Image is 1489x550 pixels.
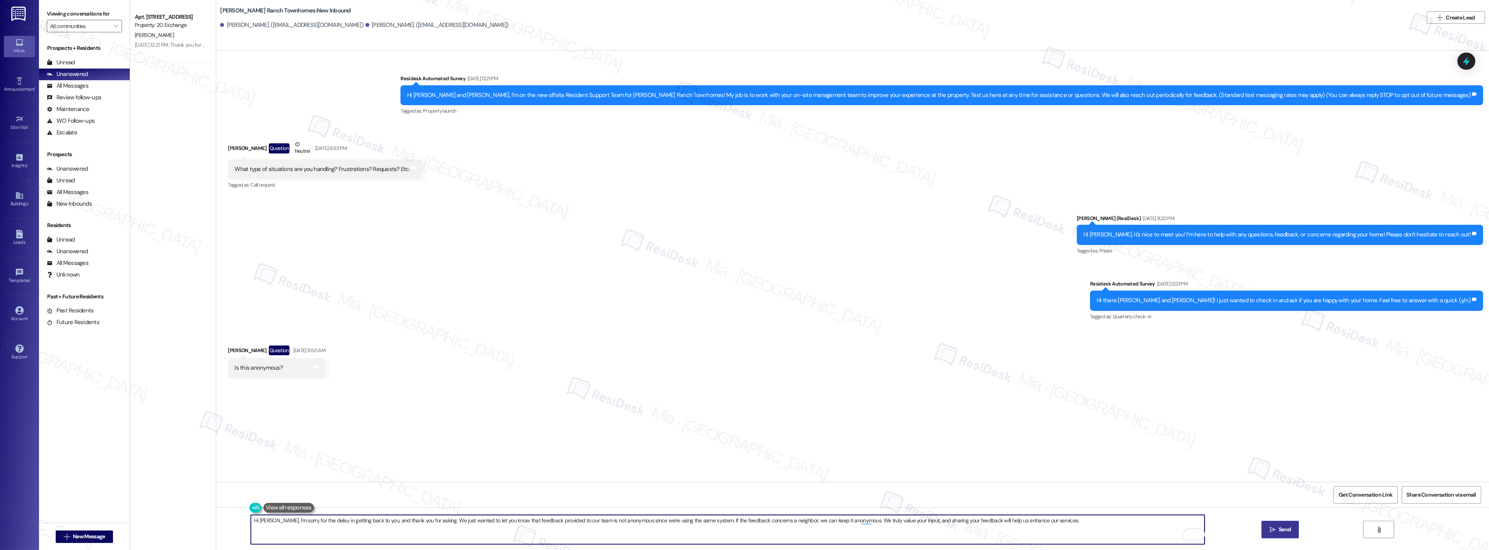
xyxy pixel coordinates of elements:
[47,271,80,279] div: Unknown
[251,182,275,188] span: Call request
[135,13,207,21] div: Apt. [STREET_ADDRESS]
[64,534,70,540] i: 
[228,140,422,159] div: [PERSON_NAME]
[1097,296,1471,305] div: Hi there [PERSON_NAME] and [PERSON_NAME]! I just wanted to check in and ask if you are happy with...
[4,342,35,363] a: Support
[56,531,113,543] button: New Message
[114,23,118,29] i: 
[407,91,1471,99] div: Hi [PERSON_NAME] and [PERSON_NAME], I'm on the new offsite Resident Support Team for [PERSON_NAME...
[30,277,31,282] span: •
[4,189,35,210] a: Buildings
[400,74,1483,85] div: Residesk Automated Survey
[313,144,347,152] div: [DATE] 6:33 PM
[1376,527,1382,533] i: 
[39,44,130,52] div: Prospects + Residents
[1402,486,1481,504] button: Share Conversation via email
[47,165,88,173] div: Unanswered
[39,150,130,159] div: Prospects
[28,123,29,129] span: •
[1113,313,1151,320] span: Quarterly check-in
[1261,521,1299,538] button: Send
[135,41,484,48] div: [DATE] 12:21 PM: Thank you for contacting our leasing department. A leasing partner will be in to...
[220,7,351,15] b: [PERSON_NAME] Ranch Townhomes: New Inbound
[1141,214,1174,222] div: [DATE] 8:20 PM
[293,140,311,157] div: Neutral
[135,32,174,39] span: [PERSON_NAME]
[1270,527,1276,533] i: 
[47,70,88,78] div: Unanswered
[1090,280,1483,291] div: Residesk Automated Survey
[47,117,95,125] div: WO Follow-ups
[47,318,99,326] div: Future Residents
[269,346,289,355] div: Question
[228,179,422,190] div: Tagged as:
[47,176,75,185] div: Unread
[228,346,325,358] div: [PERSON_NAME]
[291,346,325,354] div: [DATE] 11:50 AM
[4,304,35,325] a: Account
[4,227,35,249] a: Leads
[4,266,35,287] a: Templates •
[1099,247,1112,254] span: Praise
[135,21,207,29] div: Property: 20 Exchange
[220,21,363,29] div: [PERSON_NAME]. ([EMAIL_ADDRESS][DOMAIN_NAME])
[47,200,92,208] div: New Inbounds
[39,221,130,229] div: Residents
[50,20,109,32] input: All communities
[1083,231,1471,239] div: Hi [PERSON_NAME], it's nice to meet you! I’m here to help with any questions, feedback, or concer...
[47,93,101,102] div: Review follow-ups
[35,85,36,91] span: •
[466,74,498,83] div: [DATE] 12:21 PM
[4,113,35,134] a: Site Visit •
[1334,486,1397,504] button: Get Conversation Link
[269,143,289,153] div: Question
[400,105,1483,116] div: Tagged as:
[4,36,35,57] a: Inbox
[1446,14,1475,22] span: Create Lead
[235,165,410,173] div: What type of situations are you handling? Frustrations? Requests? Etc.
[47,236,75,244] div: Unread
[47,58,75,67] div: Unread
[4,151,35,172] a: Insights •
[235,364,283,372] div: Is this anonymous?
[1090,311,1483,322] div: Tagged as:
[47,82,88,90] div: All Messages
[1339,491,1392,499] span: Get Conversation Link
[73,532,105,541] span: New Message
[365,21,509,29] div: [PERSON_NAME]. ([EMAIL_ADDRESS][DOMAIN_NAME])
[1077,214,1483,225] div: [PERSON_NAME] (ResiDesk)
[1427,11,1485,24] button: Create Lead
[39,293,130,301] div: Past + Future Residents
[251,515,1205,544] textarea: To enrich screen reader interactions, please activate Accessibility in Grammarly extension settings
[423,108,456,114] span: Property launch
[47,8,122,20] label: Viewing conversations for
[1077,245,1483,256] div: Tagged as:
[27,162,28,167] span: •
[47,188,88,196] div: All Messages
[47,307,94,315] div: Past Residents
[1155,280,1187,288] div: [DATE] 12:21 PM
[1437,14,1443,21] i: 
[1407,491,1476,499] span: Share Conversation via email
[47,259,88,267] div: All Messages
[47,105,90,113] div: Maintenance
[1279,525,1291,534] span: Send
[47,129,77,137] div: Escalate
[11,7,27,21] img: ResiDesk Logo
[47,247,88,256] div: Unanswered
